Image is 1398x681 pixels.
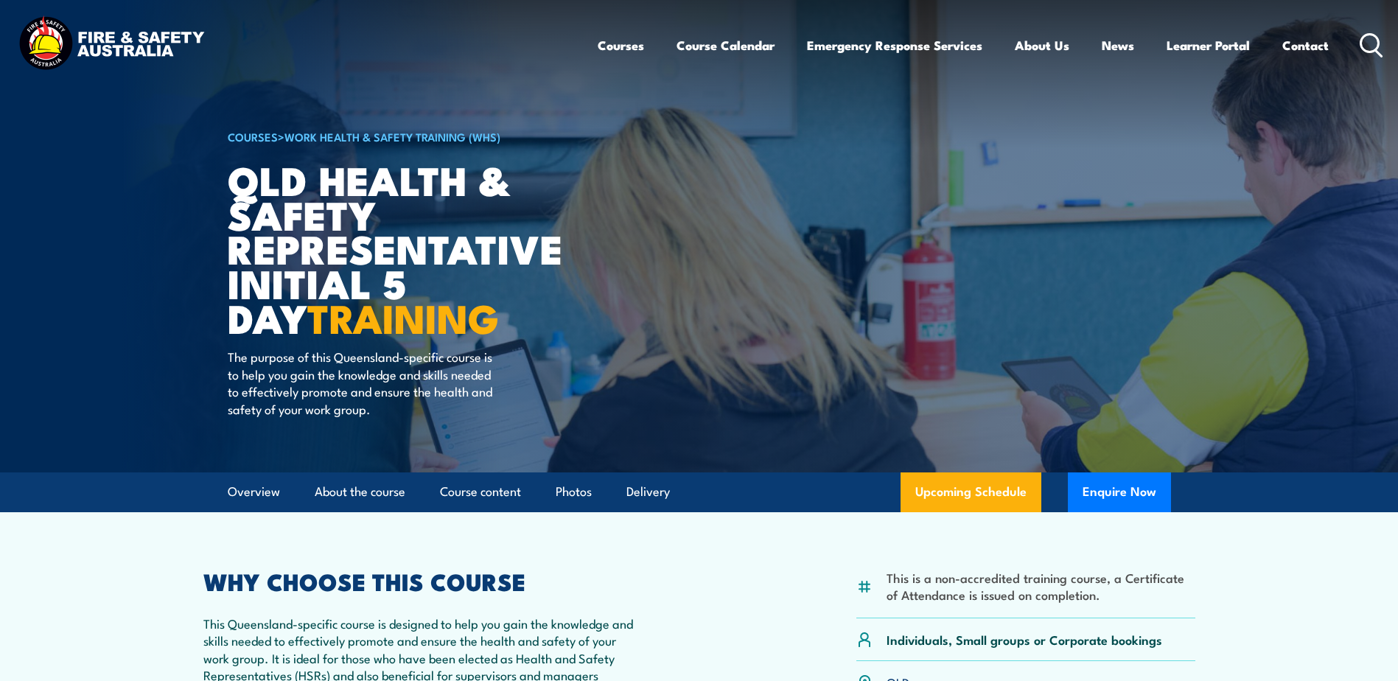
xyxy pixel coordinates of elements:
a: Upcoming Schedule [901,472,1041,512]
a: Overview [228,472,280,511]
h6: > [228,128,592,145]
a: Courses [598,26,644,65]
p: Individuals, Small groups or Corporate bookings [887,631,1162,648]
strong: TRAINING [307,286,499,347]
a: Emergency Response Services [807,26,982,65]
li: This is a non-accredited training course, a Certificate of Attendance is issued on completion. [887,569,1195,604]
a: Delivery [626,472,670,511]
a: Work Health & Safety Training (WHS) [284,128,500,144]
a: News [1102,26,1134,65]
a: Photos [556,472,592,511]
h2: WHY CHOOSE THIS COURSE [203,570,634,591]
a: Course content [440,472,521,511]
a: About Us [1015,26,1069,65]
button: Enquire Now [1068,472,1171,512]
a: About the course [315,472,405,511]
p: The purpose of this Queensland-specific course is to help you gain the knowledge and skills neede... [228,348,497,417]
a: Learner Portal [1167,26,1250,65]
a: Contact [1282,26,1329,65]
a: COURSES [228,128,278,144]
h1: QLD Health & Safety Representative Initial 5 Day [228,162,592,335]
a: Course Calendar [677,26,775,65]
